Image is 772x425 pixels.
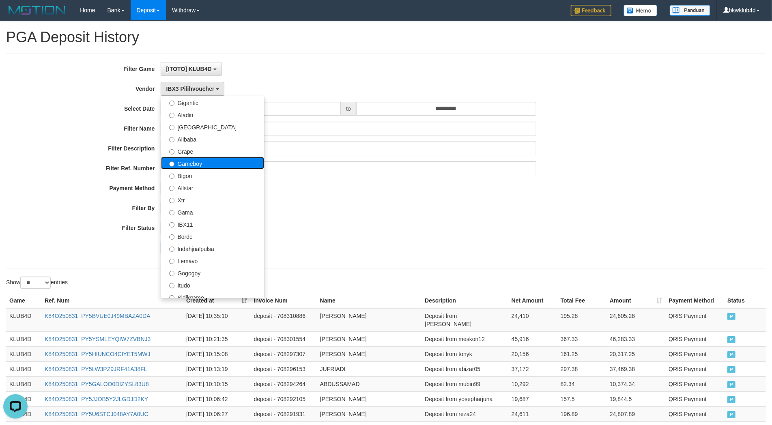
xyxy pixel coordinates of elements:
label: Allstar [161,181,264,193]
th: Ref. Num [41,293,183,308]
label: Lemavo [161,254,264,266]
img: MOTION_logo.png [6,4,68,16]
td: 157.5 [557,391,606,406]
th: Description [421,293,508,308]
td: [DATE] 10:35:10 [183,308,250,332]
td: 37,469.38 [606,361,665,376]
td: 24,605.28 [606,308,665,332]
td: [DATE] 10:06:42 [183,391,250,406]
input: Borde [169,234,174,240]
td: [DATE] 10:13:19 [183,361,250,376]
button: IBX3 Pilihvoucher [161,82,224,96]
td: 24,807.89 [606,406,665,421]
label: Gigantic [161,96,264,108]
th: Created at: activate to sort column ascending [183,293,250,308]
span: PAID [727,411,735,418]
input: Bigon [169,174,174,179]
label: [GEOGRAPHIC_DATA] [161,120,264,133]
td: 19,687 [508,391,557,406]
label: Xtr [161,193,264,206]
label: Borde [161,230,264,242]
td: [DATE] 10:10:15 [183,376,250,391]
th: Net Amount [508,293,557,308]
label: Aladin [161,108,264,120]
td: 161.25 [557,346,606,361]
th: Invoice Num [251,293,317,308]
td: QRIS Payment [665,346,724,361]
img: panduan.png [670,5,710,16]
td: [PERSON_NAME] [317,391,422,406]
td: 367.33 [557,331,606,346]
input: Grape [169,149,174,155]
label: Sidikgame [161,291,264,303]
td: QRIS Payment [665,361,724,376]
td: [DATE] 10:21:35 [183,331,250,346]
th: Total Fee [557,293,606,308]
label: Gogogoy [161,266,264,279]
label: Itudo [161,279,264,291]
td: KLUB4D [6,376,41,391]
label: Gameboy [161,157,264,169]
td: Deposit from reza24 [421,406,508,421]
td: [PERSON_NAME] [317,308,422,332]
td: 46,283.33 [606,331,665,346]
th: Amount: activate to sort column ascending [606,293,665,308]
td: QRIS Payment [665,308,724,332]
td: JUFRIADI [317,361,422,376]
label: Grape [161,145,264,157]
input: Gogogoy [169,271,174,276]
td: deposit - 708294264 [251,376,317,391]
td: deposit - 708291931 [251,406,317,421]
td: deposit - 708296153 [251,361,317,376]
td: 10,292 [508,376,557,391]
input: Gama [169,210,174,215]
td: [PERSON_NAME] [317,331,422,346]
label: Alibaba [161,133,264,145]
td: 24,611 [508,406,557,421]
input: Alibaba [169,137,174,142]
td: Deposit from meskon12 [421,331,508,346]
td: 82.34 [557,376,606,391]
h1: PGA Deposit History [6,29,766,45]
label: Bigon [161,169,264,181]
img: Button%20Memo.svg [624,5,658,16]
td: Deposit from abizar05 [421,361,508,376]
input: Itudo [169,283,174,288]
img: Feedback.jpg [571,5,611,16]
a: K84O250831_PY5JJOB5Y2JLGDJD2KY [45,396,148,402]
a: K84O250831_PY5U6STCJ048AY7A0UC [45,411,148,417]
button: Open LiveChat chat widget [3,3,28,28]
a: K84O250831_PY5GALOO0DIZYSL83U8 [45,381,149,387]
td: 24,410 [508,308,557,332]
input: Lemavo [169,259,174,264]
th: Payment Method [665,293,724,308]
span: PAID [727,313,735,320]
a: K84O250831_PY5BVUE0J49MBAZA0DA [45,313,151,319]
td: 20,156 [508,346,557,361]
input: Aladin [169,113,174,118]
td: QRIS Payment [665,376,724,391]
td: Deposit from tonyk [421,346,508,361]
a: K84O250831_PY5HIUNCO4CIYET5MWJ [45,351,151,357]
td: QRIS Payment [665,406,724,421]
td: [DATE] 10:06:27 [183,406,250,421]
span: [ITOTO] KLUB4D [166,66,211,72]
th: Game [6,293,41,308]
input: [GEOGRAPHIC_DATA] [169,125,174,130]
td: deposit - 708310886 [251,308,317,332]
td: deposit - 708301554 [251,331,317,346]
label: Show entries [6,277,68,289]
a: K84O250831_PY5YSMLEYQIW7ZVBNJ3 [45,336,151,342]
td: QRIS Payment [665,391,724,406]
td: [DATE] 10:15:08 [183,346,250,361]
td: KLUB4D [6,331,41,346]
td: [PERSON_NAME] [317,406,422,421]
td: 37,172 [508,361,557,376]
label: Indahjualpulsa [161,242,264,254]
td: Deposit from yosepharjuna [421,391,508,406]
input: Sidikgame [169,295,174,301]
span: PAID [727,396,735,403]
button: [ITOTO] KLUB4D [161,62,221,76]
td: 19,844.5 [606,391,665,406]
label: IBX11 [161,218,264,230]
